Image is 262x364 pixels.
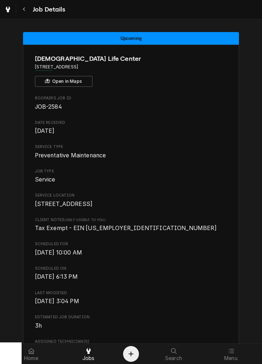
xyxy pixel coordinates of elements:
div: Scheduled For [35,241,227,257]
span: Scheduled For [35,248,227,257]
span: [STREET_ADDRESS] [35,201,93,207]
span: Date Received [35,120,227,126]
span: Roopairs Job ID [35,95,227,101]
a: Menu [203,345,259,363]
span: Service Location [35,193,227,198]
span: Preventative Maintenance [35,152,106,159]
span: Scheduled On [35,273,227,281]
a: Go to Jobs [1,3,14,16]
a: Search [145,345,202,363]
span: Service Location [35,200,227,208]
span: 3h [35,322,42,329]
span: JOB-2584 [35,103,62,110]
div: Service Location [35,193,227,208]
span: Job Details [31,5,65,14]
span: Estimated Job Duration [35,322,227,330]
div: Service Type [35,144,227,159]
span: Assigned Technician(s) [35,339,227,345]
span: Name [35,54,227,64]
span: Scheduled For [35,241,227,247]
span: [object Object] [35,224,227,233]
span: [DATE] 3:04 PM [35,298,79,305]
span: Upcoming [121,36,141,41]
span: Estimated Job Duration [35,314,227,320]
div: Scheduled On [35,266,227,281]
span: Search [165,355,182,361]
span: Service Type [35,144,227,150]
span: Client Notes [35,217,227,223]
span: Home [24,355,38,361]
span: Job Type [35,175,227,184]
span: Address [35,64,227,70]
span: Tax Exempt - EIN [US_EMPLOYER_IDENTIFICATION_NUMBER] [35,225,217,232]
div: Client Information [35,54,227,87]
a: Jobs [60,345,117,363]
span: Menu [224,355,238,361]
div: Date Received [35,120,227,135]
div: Assigned Technician(s) [35,339,227,354]
span: Scheduled On [35,266,227,271]
span: Roopairs Job ID [35,103,227,111]
button: Navigate back [18,3,31,16]
div: Estimated Job Duration [35,314,227,330]
span: Jobs [82,355,95,361]
span: [DATE] 6:13 PM [35,273,78,280]
button: Create Object [123,346,139,362]
div: Job Type [35,168,227,184]
div: [object Object] [35,217,227,233]
a: Home [3,345,59,363]
span: (Only Visible to You) [64,218,105,222]
span: [DATE] [35,127,55,134]
span: Date Received [35,127,227,135]
div: Last Modified [35,290,227,306]
span: Last Modified [35,290,227,296]
span: Service Type [35,151,227,160]
span: Job Type [35,168,227,174]
div: Status [23,32,239,45]
span: [DATE] 10:00 AM [35,249,82,256]
button: Open in Maps [35,76,92,87]
span: Service [35,176,55,183]
span: Last Modified [35,297,227,306]
div: Roopairs Job ID [35,95,227,111]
